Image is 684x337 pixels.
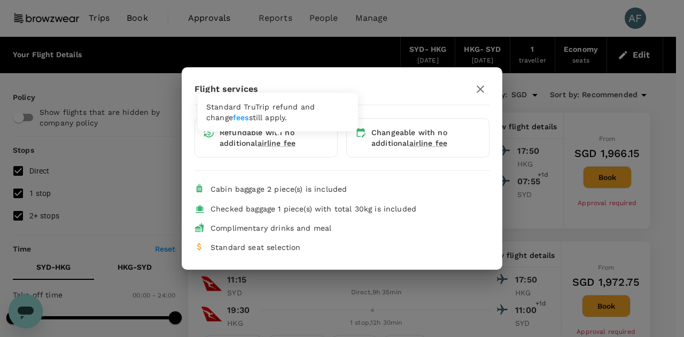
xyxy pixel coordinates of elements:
p: Flight services [195,83,258,96]
div: Changeable with no additional [371,127,480,148]
span: Cabin baggage 2 piece(s) is included [211,185,347,193]
span: Standard seat selection [211,243,300,252]
span: Complimentary drinks and meal [211,224,331,232]
span: airline fee [258,139,296,147]
a: fees [233,113,249,122]
span: Checked baggage 1 piece(s) with total 30kg is included [211,205,416,213]
div: Standard TruTrip refund and change still apply. [198,93,358,131]
span: airline fee [409,139,448,147]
